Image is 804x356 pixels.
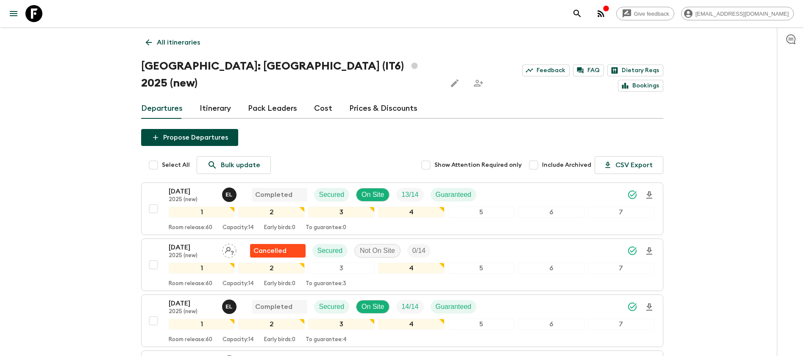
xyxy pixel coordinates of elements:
p: Guaranteed [436,190,472,200]
div: 7 [588,263,654,274]
h1: [GEOGRAPHIC_DATA]: [GEOGRAPHIC_DATA] (IT6) 2025 (new) [141,58,440,92]
a: Feedback [522,64,570,76]
p: 2025 (new) [169,196,215,203]
p: Completed [255,302,292,312]
button: Propose Departures [141,129,238,146]
div: 4 [378,207,445,218]
div: 2 [238,207,305,218]
svg: Download Onboarding [644,190,654,200]
svg: Synced Successfully [627,190,637,200]
a: Prices & Discounts [349,98,417,119]
a: Itinerary [200,98,231,119]
div: Not On Site [354,244,401,258]
button: Edit this itinerary [446,75,463,92]
span: Include Archived [542,161,591,169]
div: 6 [518,207,584,218]
div: Secured [314,188,350,202]
button: CSV Export [595,156,663,174]
div: 5 [448,207,515,218]
span: Show Attention Required only [434,161,522,169]
span: Eleonora Longobardi [222,302,238,309]
a: Pack Leaders [248,98,297,119]
p: Secured [319,302,345,312]
a: Dietary Reqs [607,64,663,76]
div: 3 [308,207,375,218]
div: On Site [356,300,389,314]
p: Secured [317,246,343,256]
div: Trip Fill [396,188,423,202]
div: 6 [518,263,584,274]
button: [DATE]2025 (new)Eleonora LongobardiCompletedSecuredOn SiteTrip FillGuaranteed1234567Room release:... [141,182,663,235]
svg: Synced Successfully [627,302,637,312]
p: On Site [362,302,384,312]
p: Cancelled [253,246,287,256]
span: Share this itinerary [470,75,487,92]
p: Guaranteed [436,302,472,312]
svg: Download Onboarding [644,246,654,256]
span: Select All [162,161,190,169]
p: 14 / 14 [401,302,418,312]
p: Room release: 60 [169,280,212,287]
span: [EMAIL_ADDRESS][DOMAIN_NAME] [691,11,793,17]
div: Secured [312,244,348,258]
div: 3 [308,319,375,330]
span: Assign pack leader [222,246,236,253]
p: Secured [319,190,345,200]
div: On Site [356,188,389,202]
svg: Download Onboarding [644,302,654,312]
p: Bulk update [221,160,260,170]
div: 1 [169,207,235,218]
a: FAQ [573,64,604,76]
div: 5 [448,319,515,330]
svg: Synced Successfully [627,246,637,256]
p: Completed [255,190,292,200]
p: 0 / 14 [412,246,426,256]
p: Early birds: 0 [264,280,295,287]
p: [DATE] [169,242,215,252]
p: Room release: 60 [169,336,212,343]
span: Give feedback [629,11,674,17]
p: On Site [362,190,384,200]
p: 13 / 14 [401,190,418,200]
div: 3 [308,263,375,274]
p: Not On Site [360,246,395,256]
div: Trip Fill [396,300,423,314]
div: [EMAIL_ADDRESS][DOMAIN_NAME] [681,7,794,20]
div: 1 [169,319,235,330]
p: [DATE] [169,186,215,196]
div: 5 [448,263,515,274]
button: [DATE]2025 (new)Assign pack leaderFlash Pack cancellationSecuredNot On SiteTrip Fill1234567Room r... [141,238,663,291]
div: 7 [588,207,654,218]
div: 2 [238,263,305,274]
p: All itineraries [157,37,200,48]
p: To guarantee: 4 [306,336,347,343]
div: Secured [314,300,350,314]
p: 2025 (new) [169,252,215,259]
span: Eleonora Longobardi [222,190,238,197]
div: Trip Fill [407,244,431,258]
button: menu [5,5,22,22]
p: Capacity: 14 [223,280,254,287]
p: 2025 (new) [169,308,215,315]
a: Bookings [618,80,663,92]
a: Cost [314,98,332,119]
div: 1 [169,263,235,274]
p: [DATE] [169,298,215,308]
p: Capacity: 14 [223,224,254,231]
div: 6 [518,319,584,330]
div: 7 [588,319,654,330]
div: 2 [238,319,305,330]
p: To guarantee: 3 [306,280,346,287]
a: Departures [141,98,183,119]
button: search adventures [569,5,586,22]
a: Bulk update [197,156,271,174]
p: Early birds: 0 [264,336,295,343]
p: Room release: 60 [169,224,212,231]
a: All itineraries [141,34,205,51]
div: 4 [378,263,445,274]
p: Early birds: 0 [264,224,295,231]
p: To guarantee: 0 [306,224,346,231]
p: Capacity: 14 [223,336,254,343]
a: Give feedback [616,7,674,20]
button: [DATE]2025 (new)Eleonora LongobardiCompletedSecuredOn SiteTrip FillGuaranteed1234567Room release:... [141,294,663,347]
